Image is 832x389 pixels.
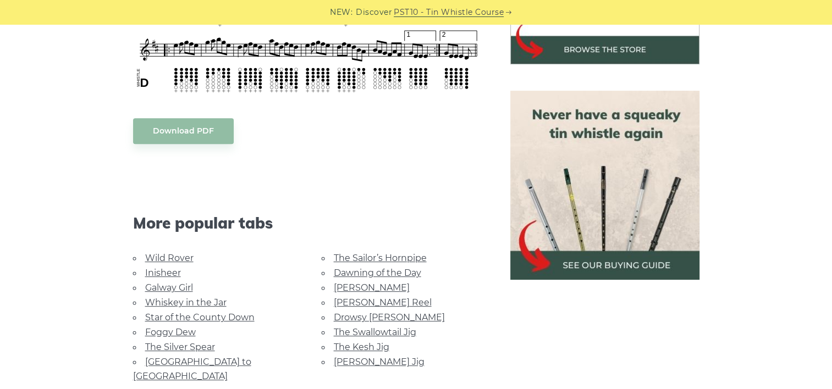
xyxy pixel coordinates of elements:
a: [GEOGRAPHIC_DATA] to [GEOGRAPHIC_DATA] [133,357,251,381]
img: tin whistle buying guide [510,91,699,280]
a: The Kesh Jig [334,342,389,352]
a: Wild Rover [145,253,194,263]
span: NEW: [330,6,352,19]
a: The Swallowtail Jig [334,327,416,337]
a: Foggy Dew [145,327,196,337]
a: Download PDF [133,118,234,144]
a: Drowsy [PERSON_NAME] [334,312,445,323]
a: Dawning of the Day [334,268,421,278]
a: Inisheer [145,268,181,278]
a: Star of the County Down [145,312,255,323]
a: PST10 - Tin Whistle Course [394,6,504,19]
a: [PERSON_NAME] Jig [334,357,425,367]
a: [PERSON_NAME] Reel [334,297,432,308]
a: The Silver Spear [145,342,215,352]
span: Discover [356,6,392,19]
a: [PERSON_NAME] [334,282,410,293]
a: Galway Girl [145,282,193,293]
span: More popular tabs [133,214,484,232]
a: Whiskey in the Jar [145,297,227,308]
a: The Sailor’s Hornpipe [334,253,427,263]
